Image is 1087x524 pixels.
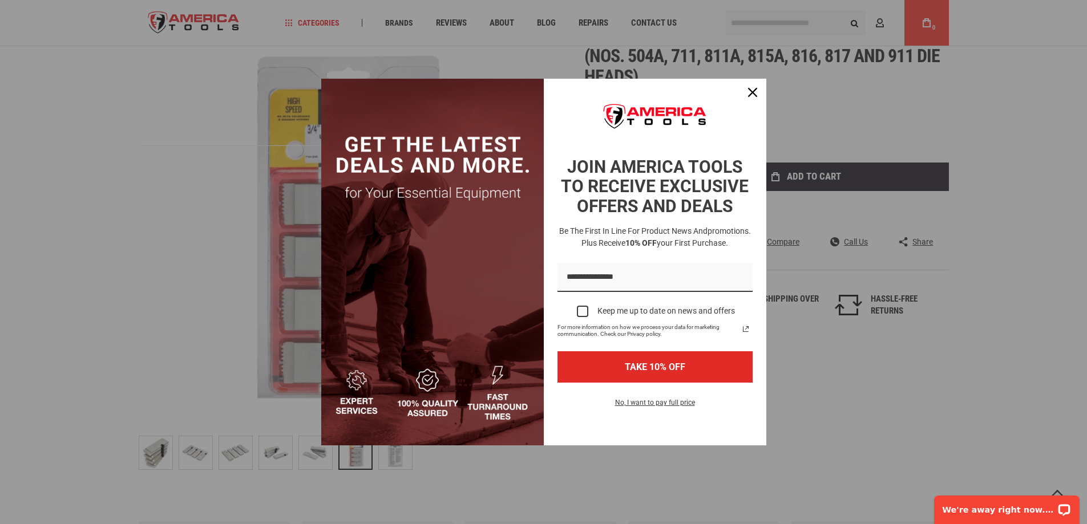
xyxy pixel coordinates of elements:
strong: JOIN AMERICA TOOLS TO RECEIVE EXCLUSIVE OFFERS AND DEALS [561,157,749,216]
svg: link icon [739,322,753,336]
iframe: LiveChat chat widget [927,488,1087,524]
input: Email field [557,263,753,292]
button: TAKE 10% OFF [557,351,753,383]
span: For more information on how we process your data for marketing communication. Check our Privacy p... [557,324,739,338]
strong: 10% OFF [625,238,657,247]
a: Read our Privacy Policy [739,322,753,336]
h3: Be the first in line for product news and [555,225,755,249]
div: Keep me up to date on news and offers [597,306,735,316]
button: Close [739,79,766,106]
button: No, I want to pay full price [606,396,704,416]
svg: close icon [748,88,757,97]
